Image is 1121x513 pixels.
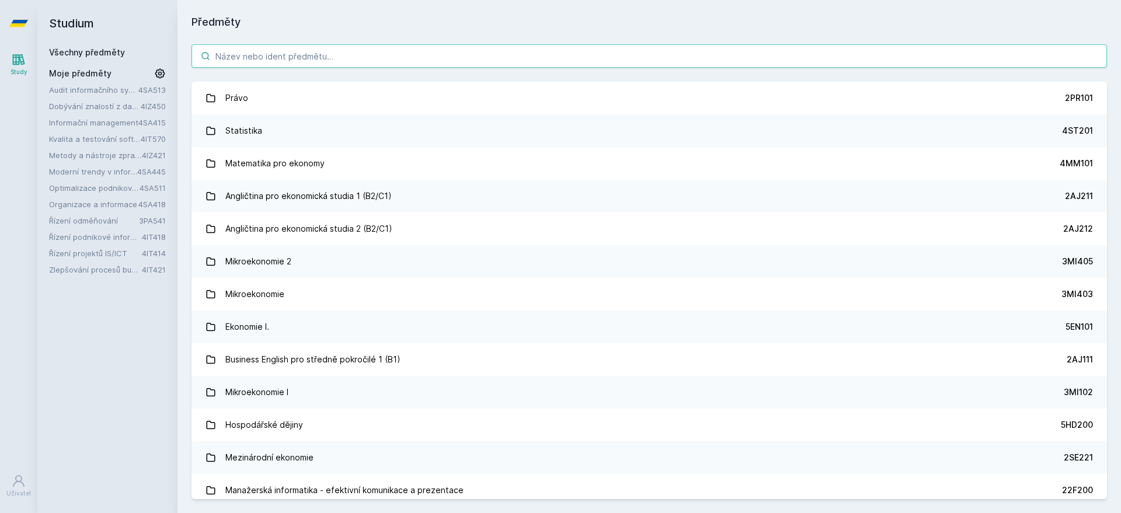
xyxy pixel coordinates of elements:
[1065,190,1093,202] div: 2AJ211
[1062,256,1093,267] div: 3MI405
[49,166,137,177] a: Moderní trendy v informatice
[142,265,166,274] a: 4IT421
[225,282,284,306] div: Mikroekonomie
[1064,386,1093,398] div: 3MI102
[6,489,31,498] div: Uživatel
[225,446,314,469] div: Mezinárodní ekonomie
[140,183,166,193] a: 4SA511
[2,468,35,504] a: Uživatel
[1062,484,1093,496] div: 22F200
[225,86,248,110] div: Právo
[49,264,142,275] a: Zlepšování procesů budování IS
[1060,158,1093,169] div: 4MM101
[192,114,1107,147] a: Statistika 4ST201
[11,68,27,76] div: Study
[192,245,1107,278] a: Mikroekonomie 2 3MI405
[49,231,142,243] a: Řízení podnikové informatiky
[225,381,288,404] div: Mikroekonomie I
[192,376,1107,409] a: Mikroekonomie I 3MI102
[192,44,1107,68] input: Název nebo ident předmětu…
[49,149,142,161] a: Metody a nástroje zpracování textových informací
[1064,452,1093,463] div: 2SE221
[1063,223,1093,235] div: 2AJ212
[225,479,464,502] div: Manažerská informatika - efektivní komunikace a prezentace
[142,232,166,242] a: 4IT418
[225,152,325,175] div: Matematika pro ekonomy
[192,310,1107,343] a: Ekonomie I. 5EN101
[1061,288,1093,300] div: 3MI403
[49,117,138,128] a: Informační management
[139,216,166,225] a: 3PA541
[49,215,139,226] a: Řízení odměňování
[49,182,140,194] a: Optimalizace podnikových procesů
[141,102,166,111] a: 4IZ450
[1067,354,1093,365] div: 2AJ111
[138,118,166,127] a: 4SA415
[142,249,166,258] a: 4IT414
[1061,419,1093,431] div: 5HD200
[1066,321,1093,333] div: 5EN101
[225,119,262,142] div: Statistika
[192,14,1107,30] h1: Předměty
[192,82,1107,114] a: Právo 2PR101
[142,151,166,160] a: 4IZ421
[192,441,1107,474] a: Mezinárodní ekonomie 2SE221
[138,85,166,95] a: 4SA513
[192,474,1107,507] a: Manažerská informatika - efektivní komunikace a prezentace 22F200
[192,180,1107,212] a: Angličtina pro ekonomická studia 1 (B2/C1) 2AJ211
[49,247,142,259] a: Řízení projektů IS/ICT
[138,200,166,209] a: 4SA418
[192,212,1107,245] a: Angličtina pro ekonomická studia 2 (B2/C1) 2AJ212
[2,47,35,82] a: Study
[192,409,1107,441] a: Hospodářské dějiny 5HD200
[49,47,125,57] a: Všechny předměty
[141,134,166,144] a: 4IT570
[49,84,138,96] a: Audit informačního systému
[225,184,392,208] div: Angličtina pro ekonomická studia 1 (B2/C1)
[49,198,138,210] a: Organizace a informace
[137,167,166,176] a: 4SA445
[225,413,303,437] div: Hospodářské dějiny
[225,217,392,240] div: Angličtina pro ekonomická studia 2 (B2/C1)
[49,133,141,145] a: Kvalita a testování softwaru
[225,250,291,273] div: Mikroekonomie 2
[192,343,1107,376] a: Business English pro středně pokročilé 1 (B1) 2AJ111
[49,68,112,79] span: Moje předměty
[225,348,401,371] div: Business English pro středně pokročilé 1 (B1)
[1062,125,1093,137] div: 4ST201
[225,315,269,338] div: Ekonomie I.
[1065,92,1093,104] div: 2PR101
[49,100,141,112] a: Dobývání znalostí z databází
[192,147,1107,180] a: Matematika pro ekonomy 4MM101
[192,278,1107,310] a: Mikroekonomie 3MI403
